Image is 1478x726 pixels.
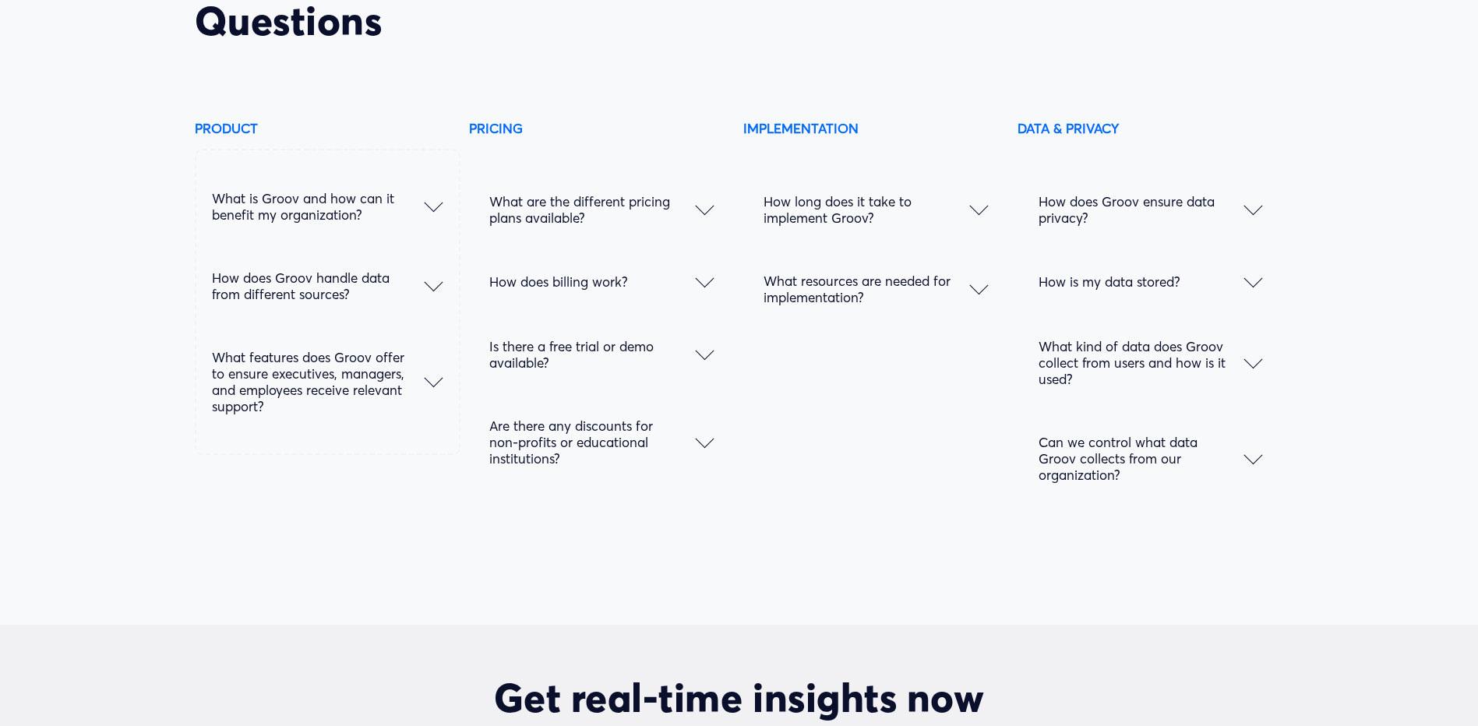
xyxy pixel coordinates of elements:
button: What features does Groov offer to ensure executives, managers, and employees receive relevant sup... [212,326,443,438]
span: What is Groov and how can it benefit my organization? [212,190,424,223]
span: What features does Groov offer to ensure executives, managers, and employees receive relevant sup... [212,349,424,414]
button: What are the different pricing plans available? [489,170,714,249]
span: What are the different pricing plans available? [489,193,695,226]
button: How does Groov handle data from different sources? [212,246,443,326]
button: How does Groov ensure data privacy? [1039,170,1263,249]
span: Are there any discounts for non-profits or educational institutions? [489,418,695,467]
strong: PRODUCT [195,120,258,136]
button: How does billing work? [489,249,714,315]
button: How is my data stored? [1039,249,1263,315]
span: How is my data stored? [1039,273,1244,290]
button: Is there a free trial or demo available? [489,315,714,394]
button: What kind of data does Groov collect from users and how is it used? [1039,315,1263,411]
button: What resources are needed for implementation? [764,249,988,329]
span: Can we control what data Groov collects from our organization? [1039,434,1244,483]
span: What kind of data does Groov collect from users and how is it used? [1039,338,1244,387]
h2: Get real-time insights now [330,674,1148,721]
strong: DATA & PRIVACY [1018,120,1119,136]
span: How does Groov ensure data privacy? [1039,193,1244,226]
button: What is Groov and how can it benefit my organization? [212,167,443,246]
span: How does Groov handle data from different sources? [212,270,424,302]
strong: IMPLEMENTATION [743,120,859,136]
span: How long does it take to implement Groov? [764,193,969,226]
span: How does billing work? [489,273,695,290]
button: Can we control what data Groov collects from our organization? [1039,411,1263,506]
strong: PRICING [469,120,523,136]
button: Are there any discounts for non-profits or educational institutions? [489,394,714,490]
button: How long does it take to implement Groov? [764,170,988,249]
span: What resources are needed for implementation? [764,273,969,305]
span: Is there a free trial or demo available? [489,338,695,371]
